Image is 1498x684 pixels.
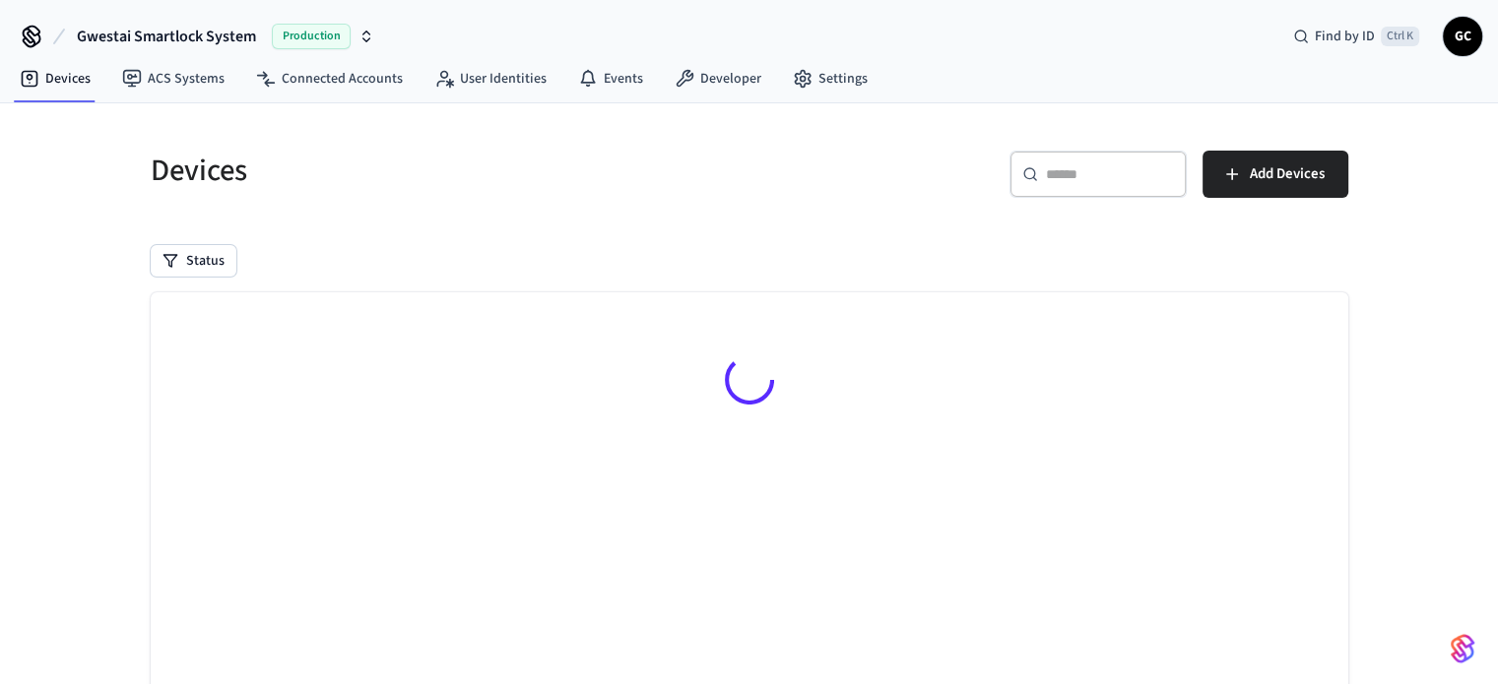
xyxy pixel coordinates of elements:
button: GC [1443,17,1482,56]
a: User Identities [419,61,562,96]
a: ACS Systems [106,61,240,96]
a: Settings [777,61,883,96]
a: Devices [4,61,106,96]
div: Find by IDCtrl K [1277,19,1435,54]
span: Add Devices [1250,161,1325,187]
button: Status [151,245,236,277]
span: Find by ID [1315,27,1375,46]
a: Events [562,61,659,96]
a: Developer [659,61,777,96]
span: Production [272,24,351,49]
span: Ctrl K [1381,27,1419,46]
img: SeamLogoGradient.69752ec5.svg [1451,633,1474,664]
h5: Devices [151,151,738,191]
span: GC [1445,19,1480,54]
span: Gwestai Smartlock System [77,25,256,48]
a: Connected Accounts [240,61,419,96]
button: Add Devices [1203,151,1348,198]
